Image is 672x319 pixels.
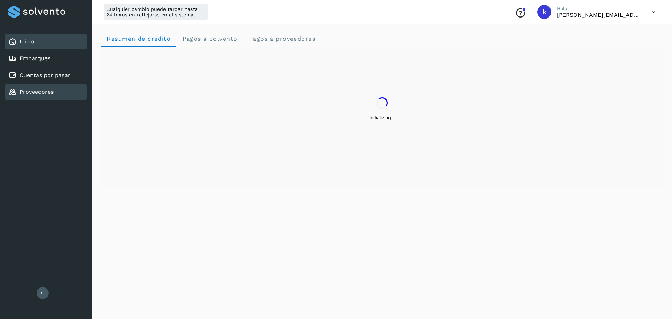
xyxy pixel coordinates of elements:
[20,38,34,45] a: Inicio
[104,4,208,20] div: Cualquier cambio puede tardar hasta 24 horas en reflejarse en el sistema.
[182,35,237,42] span: Pagos a Solvento
[106,35,171,42] span: Resumen de crédito
[5,51,87,66] div: Embarques
[5,68,87,83] div: Cuentas por pagar
[20,89,54,95] a: Proveedores
[20,72,70,78] a: Cuentas por pagar
[20,55,50,62] a: Embarques
[248,35,315,42] span: Pagos a proveedores
[557,6,641,12] p: Hola,
[5,34,87,49] div: Inicio
[557,12,641,18] p: karen.saucedo@53cargo.com
[5,84,87,100] div: Proveedores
